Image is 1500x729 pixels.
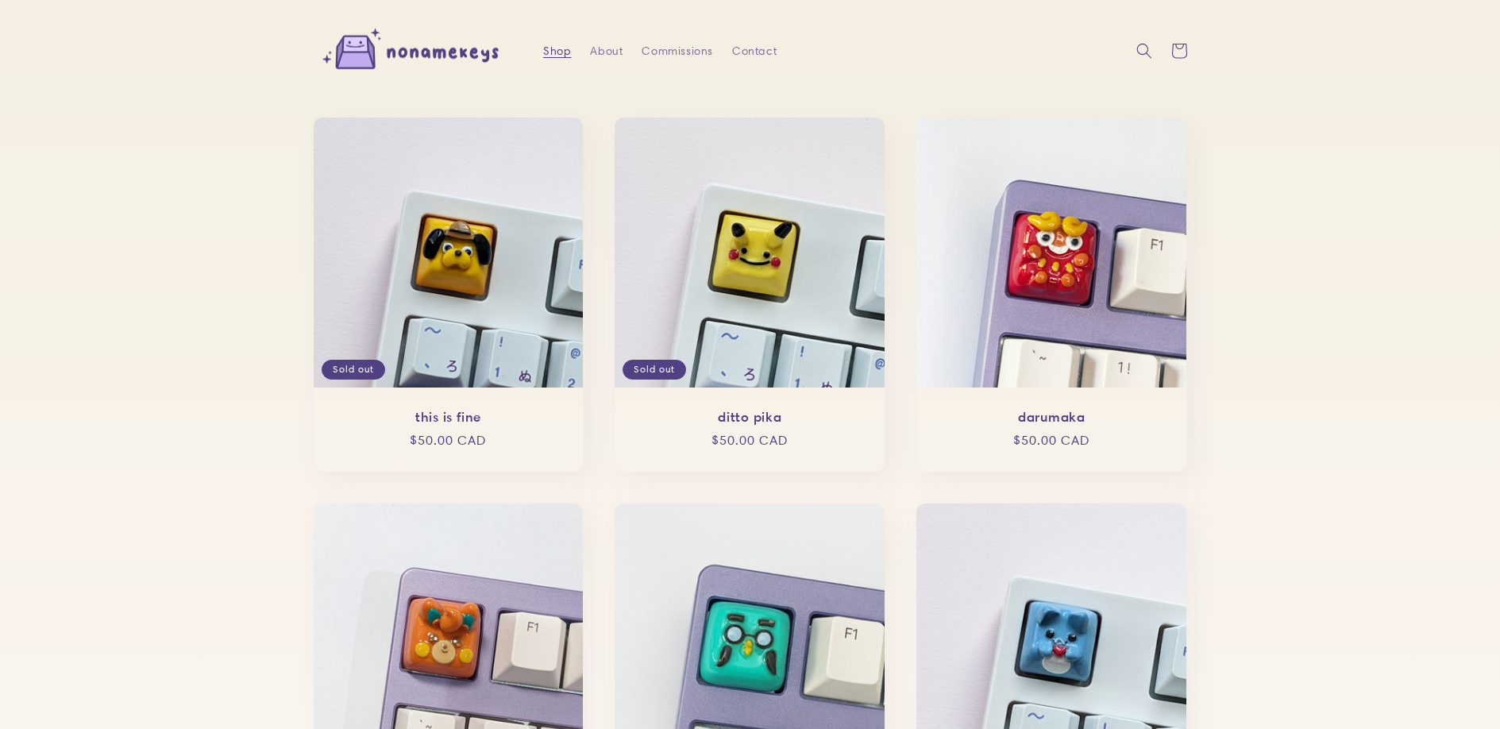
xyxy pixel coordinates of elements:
[723,34,786,67] a: Contact
[543,44,571,58] span: Shop
[330,409,568,426] a: this is fine
[630,409,869,426] a: ditto pika
[534,34,580,67] a: Shop
[1127,33,1162,68] summary: Search
[932,409,1170,426] a: darumaka
[732,44,777,58] span: Contact
[590,44,623,58] span: About
[632,34,723,67] a: Commissions
[642,44,713,58] span: Commissions
[314,22,512,80] img: nonamekeys
[580,34,632,67] a: About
